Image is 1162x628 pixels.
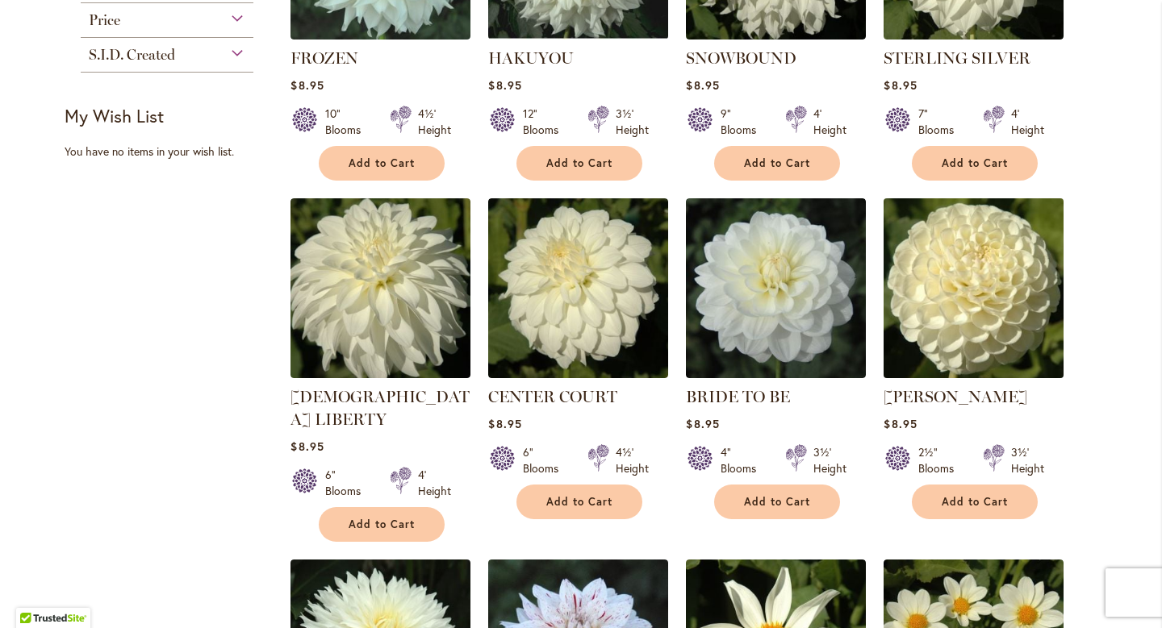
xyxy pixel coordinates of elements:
span: S.I.D. Created [89,46,175,64]
div: 7" Blooms [918,106,963,138]
div: 4' Height [1011,106,1044,138]
a: WHITE NETTIE [884,366,1064,381]
img: CENTER COURT [488,198,668,378]
div: 4' Height [418,467,451,499]
span: Add to Cart [744,495,810,509]
span: Add to Cart [942,156,1008,170]
a: LADY LIBERTY [290,366,470,381]
span: $8.95 [884,416,917,431]
div: 10" Blooms [325,106,370,138]
div: You have no items in your wish list. [65,143,280,160]
button: Add to Cart [714,146,840,181]
img: BRIDE TO BE [686,198,866,378]
a: Hakuyou [488,27,668,43]
div: 4" Blooms [721,444,766,476]
img: LADY LIBERTY [290,198,470,378]
a: HAKUYOU [488,48,574,68]
strong: My Wish List [65,104,164,127]
a: FROZEN [290,48,358,68]
a: [PERSON_NAME] [884,387,1027,406]
span: $8.95 [686,416,719,431]
button: Add to Cart [912,146,1038,181]
a: CENTER COURT [488,366,668,381]
span: $8.95 [488,416,521,431]
a: Snowbound [686,27,866,43]
div: 4' Height [813,106,846,138]
span: $8.95 [884,77,917,93]
div: 2½" Blooms [918,444,963,476]
div: 6" Blooms [325,467,370,499]
a: SNOWBOUND [686,48,796,68]
div: 3½' Height [616,106,649,138]
a: CENTER COURT [488,387,617,406]
span: Add to Cart [349,518,415,531]
span: $8.95 [686,77,719,93]
a: Sterling Silver [884,27,1064,43]
span: Add to Cart [546,495,612,509]
span: Add to Cart [349,156,415,170]
div: 3½' Height [1011,444,1044,476]
a: Frozen [290,27,470,43]
div: 4½' Height [418,106,451,138]
a: [DEMOGRAPHIC_DATA] LIBERTY [290,387,470,429]
img: WHITE NETTIE [880,193,1068,382]
span: Add to Cart [546,156,612,170]
button: Add to Cart [714,485,840,519]
button: Add to Cart [516,146,642,181]
div: 6" Blooms [523,444,568,476]
div: 3½' Height [813,444,846,476]
iframe: Launch Accessibility Center [12,571,57,616]
div: 9" Blooms [721,106,766,138]
button: Add to Cart [516,485,642,519]
a: BRIDE TO BE [686,366,866,381]
div: 4½' Height [616,444,649,476]
span: $8.95 [290,77,324,93]
button: Add to Cart [319,507,445,542]
a: STERLING SILVER [884,48,1030,68]
span: $8.95 [290,439,324,454]
a: BRIDE TO BE [686,387,790,406]
button: Add to Cart [912,485,1038,519]
span: Add to Cart [942,495,1008,509]
span: Add to Cart [744,156,810,170]
button: Add to Cart [319,146,445,181]
div: 12" Blooms [523,106,568,138]
span: $8.95 [488,77,521,93]
span: Price [89,11,120,29]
